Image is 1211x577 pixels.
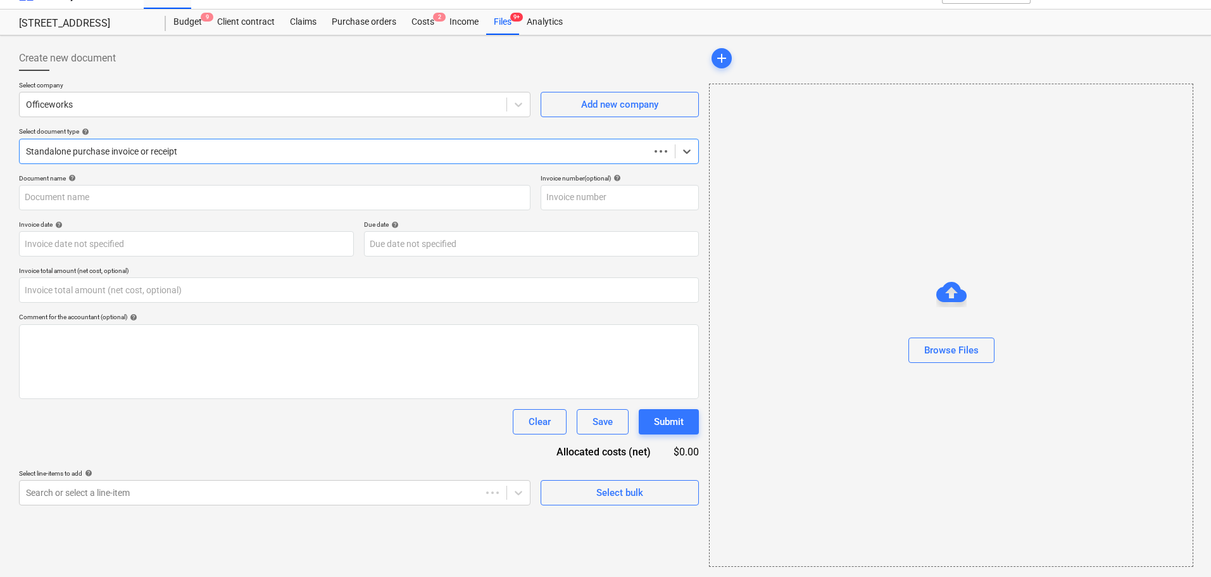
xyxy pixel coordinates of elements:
a: Files9+ [486,10,519,35]
span: help [53,221,63,229]
a: Budget9 [166,10,210,35]
div: Due date [364,220,699,229]
a: Costs2 [404,10,442,35]
a: Purchase orders [324,10,404,35]
input: Due date not specified [364,231,699,257]
div: $0.00 [671,445,699,459]
a: Client contract [210,10,282,35]
input: Invoice total amount (net cost, optional) [19,277,699,303]
div: Costs [404,10,442,35]
div: Files [486,10,519,35]
div: Select document type [19,127,699,136]
div: Budget [166,10,210,35]
div: Browse Files [709,84,1193,567]
div: Clear [529,414,551,430]
div: Allocated costs (net) [534,445,671,459]
span: 9+ [510,13,523,22]
span: 2 [433,13,446,22]
div: Invoice date [19,220,354,229]
input: Invoice number [541,185,699,210]
button: Add new company [541,92,699,117]
button: Submit [639,409,699,434]
span: help [66,174,76,182]
span: help [79,128,89,136]
span: 9 [201,13,213,22]
div: Document name [19,174,530,182]
p: Select company [19,81,530,92]
button: Save [577,409,629,434]
div: Submit [654,414,684,430]
span: help [611,174,621,182]
div: Add new company [581,96,658,113]
input: Invoice date not specified [19,231,354,257]
span: add [714,51,729,66]
div: Browse Files [924,342,979,358]
div: [STREET_ADDRESS] [19,17,151,30]
iframe: Chat Widget [1148,516,1211,577]
input: Document name [19,185,530,210]
a: Income [442,10,486,35]
span: help [82,469,92,477]
span: Create new document [19,51,116,66]
div: Select line-items to add [19,469,530,478]
span: help [127,314,137,321]
button: Select bulk [541,480,699,505]
a: Claims [282,10,324,35]
div: Save [593,414,613,430]
span: help [389,221,399,229]
button: Browse Files [908,338,995,363]
a: Analytics [519,10,570,35]
div: Select bulk [596,485,643,501]
p: Invoice total amount (net cost, optional) [19,267,699,277]
div: Comment for the accountant (optional) [19,313,699,321]
div: Invoice number (optional) [541,174,699,182]
button: Clear [513,409,567,434]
